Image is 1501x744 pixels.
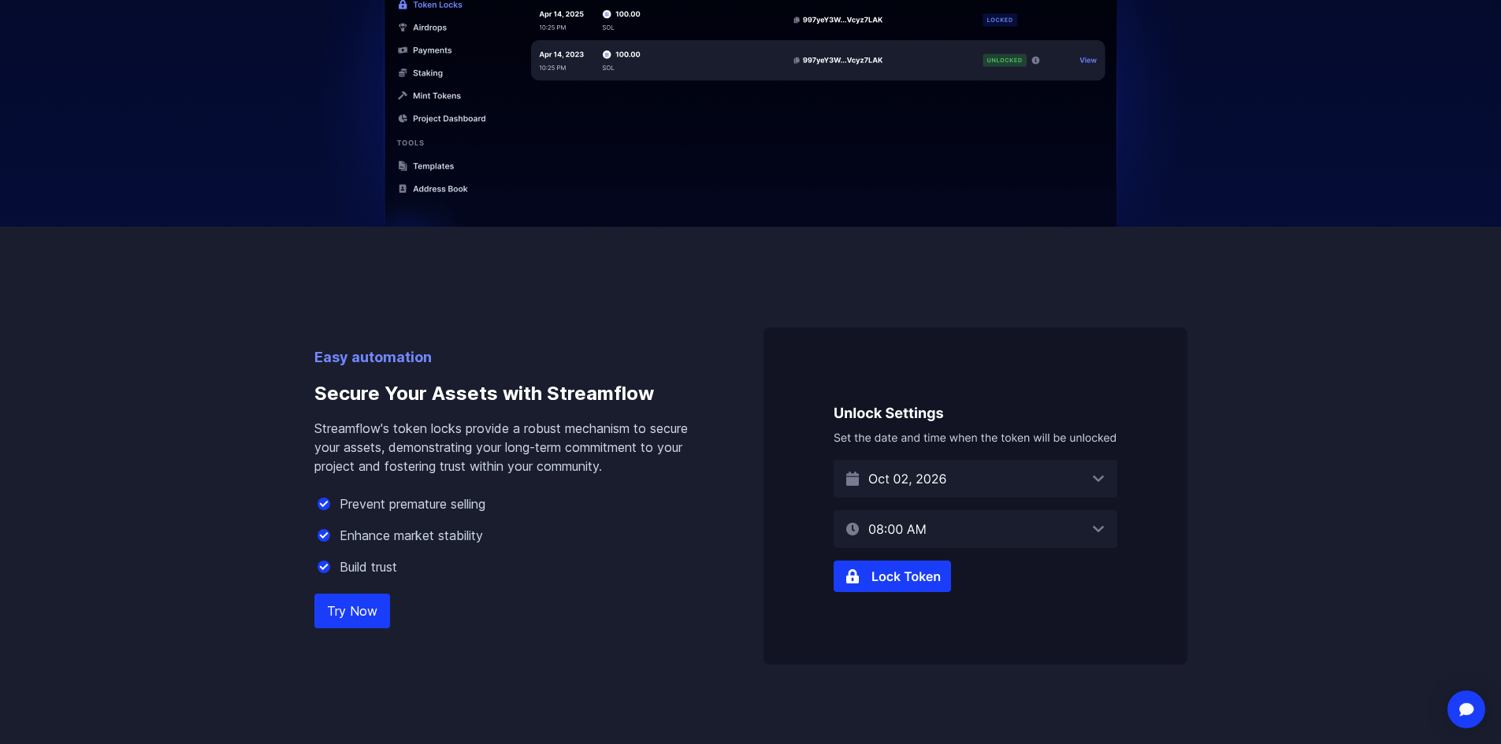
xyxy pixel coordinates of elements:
div: Open Intercom Messenger [1447,690,1485,728]
a: Try Now [314,594,390,628]
p: Streamflow's token locks provide a robust mechanism to secure your assets, demonstrating your lon... [314,419,713,476]
p: Prevent premature selling [340,494,485,513]
p: Build trust [340,557,397,576]
p: Enhance market stability [340,526,483,545]
h3: Secure Your Assets with Streamflow [314,368,713,419]
p: Easy automation [314,346,713,368]
img: Secure Your Assets with Streamflow [764,328,1187,664]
